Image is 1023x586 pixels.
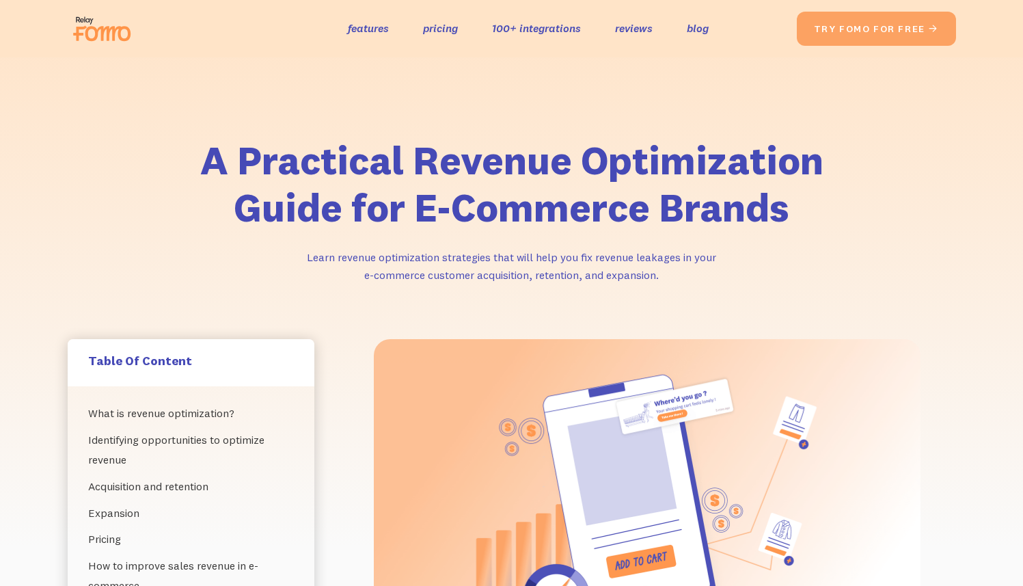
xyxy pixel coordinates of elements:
h5: Table Of Content [88,353,294,369]
a: features [348,18,389,38]
span:  [928,23,939,35]
a: Expansion [88,500,294,527]
a: blog [687,18,709,38]
a: 100+ integrations [492,18,581,38]
a: Identifying opportunities to optimize revenue [88,427,294,473]
a: Pricing [88,526,294,552]
a: Acquisition and retention [88,473,294,500]
a: reviews [615,18,653,38]
h1: A Practical Revenue Optimization Guide for E-Commerce Brands [163,137,860,232]
a: pricing [423,18,458,38]
a: What is revenue optimization? [88,400,294,427]
p: Learn revenue optimization strategies that will help you fix revenue leakages in your e-commerce ... [307,248,717,284]
a: try fomo for free [797,12,956,46]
